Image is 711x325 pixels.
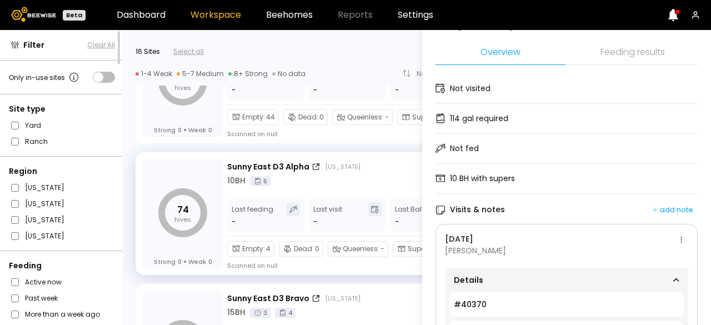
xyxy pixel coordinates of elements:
[174,83,191,92] tspan: hives
[232,84,237,96] div: -
[208,126,212,134] span: 0
[87,40,115,50] button: Clear All
[154,126,212,134] div: Strong Weak
[25,198,64,209] label: [US_STATE]
[435,204,505,216] div: Visits & notes
[136,69,172,78] div: 1-4 Weak
[177,69,224,78] div: 5-7 Medium
[191,11,241,19] a: Workspace
[294,244,314,254] span: Dead :
[25,276,62,288] label: Active now
[227,129,278,138] div: Scanned on null
[9,103,115,115] div: Site type
[63,10,86,21] div: Beta
[11,7,56,22] img: Beewise logo
[25,136,48,147] label: Ranch
[398,11,433,19] a: Settings
[250,308,271,318] div: 3
[178,126,182,134] span: 0
[568,41,698,65] li: Feeding results
[25,119,41,131] label: Yard
[648,202,698,218] button: add note
[136,47,160,57] div: 16 Sites
[435,41,565,65] li: Overview
[338,11,373,19] span: Reports
[454,272,567,288] span: Details
[242,244,265,254] span: Empty :
[412,112,437,122] span: Supers :
[380,244,384,254] span: -
[154,258,212,266] div: Strong Weak
[25,230,64,242] label: [US_STATE]
[275,308,296,318] div: 4
[395,216,399,227] span: -
[227,293,309,304] div: Sunny East D3 Bravo
[9,166,115,177] div: Region
[227,261,278,270] div: Scanned on null
[25,182,64,193] label: [US_STATE]
[266,112,275,122] span: 44
[417,71,472,77] div: North to South
[242,112,265,122] span: Empty :
[450,173,515,184] div: 10 BH with supers
[227,161,309,173] div: Sunny East D3 Alpha
[227,175,246,187] div: 10 BH
[313,216,317,227] div: -
[313,203,342,227] div: Last visit
[228,69,268,78] div: 8+ Strong
[9,71,81,84] div: Only in-use sites
[395,203,439,227] div: Last Balance
[266,244,271,254] span: 4
[385,112,389,122] span: -
[315,244,319,254] span: 0
[347,112,384,122] span: Queenless :
[174,215,191,224] tspan: hives
[313,84,317,96] div: -
[9,260,115,272] div: Feeding
[445,233,675,245] div: [DATE]
[25,214,64,226] label: [US_STATE]
[454,272,679,288] div: Details
[173,47,204,57] div: Select all
[178,258,182,266] span: 0
[227,307,246,318] div: 15 BH
[266,11,313,19] a: Beehomes
[117,11,166,19] a: Dashboard
[319,112,324,122] span: 0
[208,258,212,266] span: 0
[408,244,433,254] span: Supers :
[343,244,379,254] span: Queenless :
[272,69,306,78] div: No data
[325,162,360,171] div: [US_STATE]
[395,84,399,96] span: -
[450,83,490,94] div: Not visited
[23,39,44,51] span: Filter
[232,203,273,227] div: Last feeding
[450,113,508,124] div: 114 gal required
[325,294,360,303] div: [US_STATE]
[652,205,693,215] div: add note
[250,176,271,186] div: 5
[177,203,189,216] tspan: 74
[232,216,237,227] div: -
[445,233,675,257] div: [PERSON_NAME]
[25,292,58,304] label: Past week
[298,112,318,122] span: Dead :
[25,308,100,320] label: More than a week ago
[454,299,487,310] span: # 40370
[450,143,479,154] div: Not fed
